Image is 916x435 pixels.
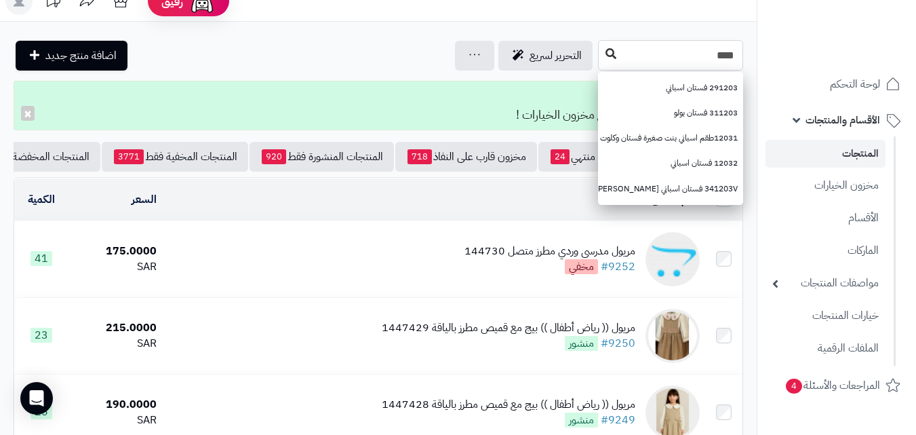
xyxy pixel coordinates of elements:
a: #9252 [601,259,635,275]
a: 341203V فستان اسباني [PERSON_NAME] [598,176,743,202]
img: logo-2.png [824,24,903,53]
span: اضافة منتج جديد [45,48,117,64]
div: 190.0000 [74,397,157,413]
a: 291203 فستان اسباني [598,75,743,100]
img: مريول مدرسي وردي مطرز متصل 144730 [645,232,700,286]
span: منشور [565,336,598,351]
span: 3771 [114,149,144,164]
div: 215.0000 [74,320,157,336]
span: 718 [407,149,432,164]
a: الماركات [765,236,885,265]
span: 4 [785,379,802,394]
a: التحرير لسريع [498,41,593,71]
a: لوحة التحكم [765,68,908,100]
a: 12032 فستان اسباني [598,151,743,176]
a: 12031طقم اسباني بنت صغيرة فستان وكلوت [598,126,743,151]
a: مواصفات المنتجات [765,269,885,298]
span: لوحة التحكم [830,75,880,94]
a: #9249 [601,412,635,428]
span: 25 [31,404,52,419]
div: SAR [74,259,157,275]
span: 24 [551,149,570,164]
button: × [21,106,35,121]
a: #9250 [601,335,635,352]
a: مخزون منتهي24 [538,142,637,172]
a: المنتجات المنشورة فقط920 [250,142,394,172]
span: 23 [31,328,52,343]
div: SAR [74,413,157,428]
span: المراجعات والأسئلة [784,376,880,395]
div: 175.0000 [74,244,157,259]
a: مخزون قارب على النفاذ718 [395,142,537,172]
div: مريول (( رياض أطفال )) بيج مع قميص مطرز بالياقة 1447428 [382,397,635,413]
a: السعر [132,191,157,208]
span: منشور [565,413,598,428]
span: التحرير لسريع [530,48,582,64]
a: خيارات المنتجات [765,301,885,330]
a: مخزون الخيارات [765,171,885,200]
span: مخفي [565,259,598,274]
div: مريول (( رياض أطفال )) بيج مع قميص مطرز بالياقة 1447429 [382,320,635,336]
a: 311203 فستان بولو [598,100,743,126]
div: Open Intercom Messenger [20,382,53,415]
span: 920 [262,149,286,164]
a: اضافة منتج جديد [16,41,127,71]
img: مريول (( رياض أطفال )) بيج مع قميص مطرز بالياقة 1447429 [645,309,700,363]
a: الملفات الرقمية [765,334,885,363]
div: تم التعديل! تمت تحديث مخزون المنتج مع مخزون الخيارات ! [14,81,743,130]
a: المراجعات والأسئلة4 [765,369,908,402]
a: الأقسام [765,204,885,233]
a: المنتجات المخفية فقط3771 [102,142,248,172]
span: الأقسام والمنتجات [805,111,880,130]
div: SAR [74,336,157,352]
span: 41 [31,251,52,266]
a: المنتجات [765,140,885,168]
a: الكمية [28,191,55,208]
div: مريول مدرسي وردي مطرز متصل 144730 [464,244,635,259]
